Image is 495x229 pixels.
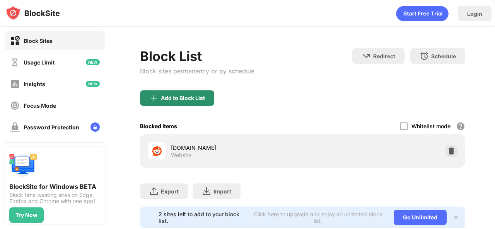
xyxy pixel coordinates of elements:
[10,122,20,132] img: password-protection-off.svg
[90,122,100,132] img: lock-menu.svg
[5,5,60,21] img: logo-blocksite.svg
[24,59,55,66] div: Usage Limit
[159,211,247,224] div: 2 sites left to add to your block list.
[140,67,254,75] div: Block sites permanently or by schedule
[86,59,100,65] img: new-icon.svg
[24,102,56,109] div: Focus Mode
[152,146,162,156] img: favicons
[453,214,459,221] img: x-button.svg
[24,37,53,44] div: Block Sites
[161,188,179,195] div: Export
[251,211,384,224] div: Click here to upgrade and enjoy an unlimited block list.
[171,152,191,159] div: Website
[9,152,37,180] img: push-desktop.svg
[86,81,100,87] img: new-icon.svg
[373,53,395,59] div: Redirect
[431,53,456,59] div: Schedule
[24,124,79,131] div: Password Protection
[140,123,177,129] div: Blocked Items
[10,58,20,67] img: time-usage-off.svg
[140,48,254,64] div: Block List
[9,192,101,204] div: Block time wasting sites on Edge, Firefox and Chrome with one app!
[394,210,447,225] div: Go Unlimited
[24,81,45,87] div: Insights
[10,101,20,110] img: focus-off.svg
[9,183,101,190] div: BlockSite for Windows BETA
[161,95,205,101] div: Add to Block List
[396,6,449,21] div: animation
[467,10,482,17] div: Login
[15,212,38,218] div: Try Now
[10,79,20,89] img: insights-off.svg
[213,188,231,195] div: Import
[10,36,20,46] img: block-on.svg
[171,144,303,152] div: [DOMAIN_NAME]
[411,123,451,129] div: Whitelist mode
